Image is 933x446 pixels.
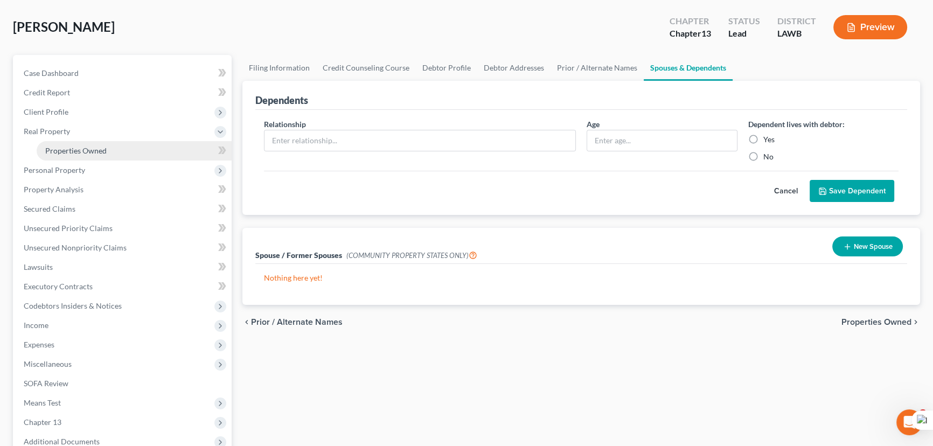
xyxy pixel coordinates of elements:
a: Unsecured Nonpriority Claims [15,238,232,257]
span: Executory Contracts [24,282,93,291]
a: Prior / Alternate Names [551,55,644,81]
span: 3 [918,409,927,418]
span: Relationship [264,120,306,129]
a: Credit Counseling Course [316,55,416,81]
span: Case Dashboard [24,68,79,78]
span: (COMMUNITY PROPERTY STATES ONLY) [346,251,477,260]
a: Debtor Addresses [477,55,551,81]
iframe: Intercom live chat [896,409,922,435]
span: Additional Documents [24,437,100,446]
span: Income [24,320,48,330]
span: Secured Claims [24,204,75,213]
span: [PERSON_NAME] [13,19,115,34]
button: Preview [833,15,907,39]
p: Nothing here yet! [264,273,899,283]
div: Chapter [670,27,711,40]
span: Lawsuits [24,262,53,271]
a: Debtor Profile [416,55,477,81]
a: Lawsuits [15,257,232,277]
span: Miscellaneous [24,359,72,368]
span: Properties Owned [45,146,107,155]
span: Property Analysis [24,185,83,194]
i: chevron_left [242,318,251,326]
span: Expenses [24,340,54,349]
span: Unsecured Priority Claims [24,224,113,233]
i: chevron_right [911,318,920,326]
span: Unsecured Nonpriority Claims [24,243,127,252]
div: District [777,15,816,27]
a: Case Dashboard [15,64,232,83]
div: Chapter [670,15,711,27]
input: Enter relationship... [264,130,575,151]
button: Save Dependent [810,180,894,203]
button: Properties Owned chevron_right [841,318,920,326]
span: SOFA Review [24,379,68,388]
a: Secured Claims [15,199,232,219]
span: Real Property [24,127,70,136]
label: Dependent lives with debtor: [748,119,845,130]
span: Prior / Alternate Names [251,318,343,326]
span: Credit Report [24,88,70,97]
span: Spouse / Former Spouses [255,250,342,260]
div: LAWB [777,27,816,40]
div: Dependents [255,94,308,107]
a: Filing Information [242,55,316,81]
a: Executory Contracts [15,277,232,296]
span: Means Test [24,398,61,407]
span: Personal Property [24,165,85,175]
span: 13 [701,28,711,38]
label: No [763,151,774,162]
a: Properties Owned [37,141,232,161]
div: Status [728,15,760,27]
label: Age [587,119,600,130]
div: Lead [728,27,760,40]
a: Unsecured Priority Claims [15,219,232,238]
span: Codebtors Insiders & Notices [24,301,122,310]
input: Enter age... [587,130,737,151]
button: chevron_left Prior / Alternate Names [242,318,343,326]
button: New Spouse [832,236,903,256]
button: Cancel [762,180,810,202]
label: Yes [763,134,775,145]
a: Spouses & Dependents [644,55,733,81]
span: Chapter 13 [24,417,61,427]
span: Client Profile [24,107,68,116]
a: Property Analysis [15,180,232,199]
span: Properties Owned [841,318,911,326]
a: Credit Report [15,83,232,102]
a: SOFA Review [15,374,232,393]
